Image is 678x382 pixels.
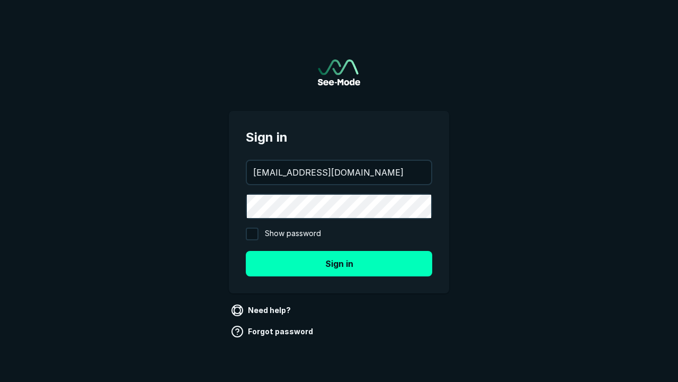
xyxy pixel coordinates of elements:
[229,323,317,340] a: Forgot password
[265,228,321,240] span: Show password
[318,59,360,85] img: See-Mode Logo
[246,128,432,147] span: Sign in
[318,59,360,85] a: Go to sign in
[247,161,431,184] input: your@email.com
[246,251,432,276] button: Sign in
[229,302,295,319] a: Need help?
